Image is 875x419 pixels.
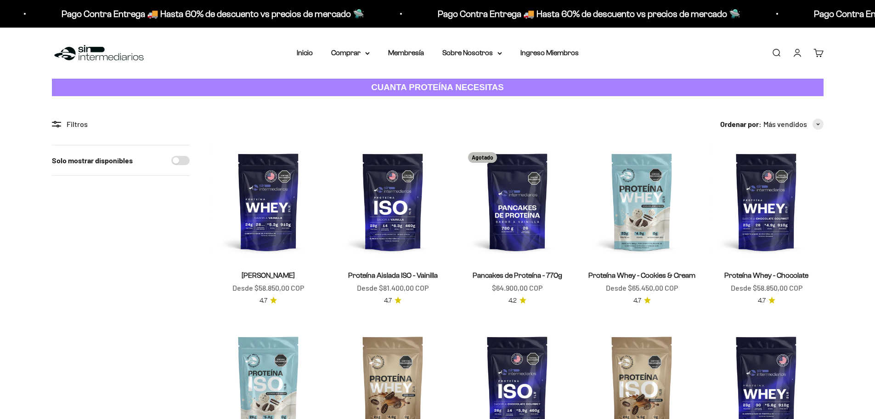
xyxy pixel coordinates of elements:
[371,82,504,92] strong: CUANTA PROTEÍNA NECESITAS
[388,49,424,57] a: Membresía
[260,296,267,306] span: 4.7
[384,296,392,306] span: 4.7
[473,271,562,279] a: Pancakes de Proteína - 770g
[492,282,542,294] sale-price: $64.900,00 COP
[763,118,824,130] button: Más vendidos
[52,118,190,130] div: Filtros
[633,296,651,306] a: 4.74.7 de 5.0 estrellas
[763,118,807,130] span: Más vendidos
[758,296,775,306] a: 4.74.7 de 5.0 estrellas
[606,282,678,294] sale-price: Desde $65.450,00 COP
[52,79,824,97] a: CUANTA PROTEÍNA NECESITAS
[520,49,579,57] a: Ingreso Miembros
[508,296,526,306] a: 4.24.2 de 5.0 estrellas
[633,296,641,306] span: 4.7
[588,271,695,279] a: Proteína Whey - Cookies & Cream
[348,271,438,279] a: Proteína Aislada ISO - Vainilla
[242,271,295,279] a: [PERSON_NAME]
[60,6,362,21] p: Pago Contra Entrega 🚚 Hasta 60% de descuento vs precios de mercado 🛸
[331,47,370,59] summary: Comprar
[232,282,304,294] sale-price: Desde $58.850,00 COP
[508,296,517,306] span: 4.2
[442,47,502,59] summary: Sobre Nosotros
[384,296,401,306] a: 4.74.7 de 5.0 estrellas
[52,155,133,166] label: Solo mostrar disponibles
[731,282,802,294] sale-price: Desde $58.850,00 COP
[720,118,762,130] span: Ordenar por:
[724,271,808,279] a: Proteína Whey - Chocolate
[758,296,766,306] span: 4.7
[297,49,313,57] a: Inicio
[260,296,277,306] a: 4.74.7 de 5.0 estrellas
[436,6,739,21] p: Pago Contra Entrega 🚚 Hasta 60% de descuento vs precios de mercado 🛸
[357,282,429,294] sale-price: Desde $81.400,00 COP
